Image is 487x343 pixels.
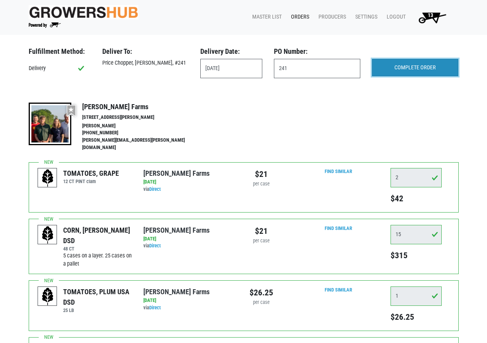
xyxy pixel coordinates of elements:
[274,47,360,56] h3: PO Number:
[63,252,132,268] span: 5 cases on a layer. 25 cases on a pallet
[38,168,57,188] img: placeholder-variety-43d6402dacf2d531de610a020419775a.svg
[63,246,132,252] h6: 48 CT
[372,59,458,77] input: COMPLETE ORDER
[415,10,449,25] img: Cart
[391,286,442,306] input: Qty
[29,5,139,19] img: original-fc7597fdc6adbb9d0e2ae620e786d1a2.jpg
[325,225,352,231] a: Find Similar
[380,10,409,24] a: Logout
[409,10,453,25] a: 13
[250,225,273,237] div: $21
[391,194,442,204] h5: $42
[325,168,352,174] a: Find Similar
[38,225,57,245] img: placeholder-variety-43d6402dacf2d531de610a020419775a.svg
[391,312,442,322] h5: $26.25
[143,178,237,186] div: [DATE]
[63,225,132,246] div: CORN, [PERSON_NAME] DSD
[143,288,210,296] a: [PERSON_NAME] Farms
[102,47,189,56] h3: Deliver To:
[391,168,442,187] input: Qty
[349,10,380,24] a: Settings
[391,225,442,244] input: Qty
[82,129,201,137] li: [PHONE_NUMBER]
[82,122,201,130] li: [PERSON_NAME]
[143,304,237,312] div: via
[428,12,433,19] span: 13
[200,47,262,56] h3: Delivery Date:
[149,186,161,192] a: Direct
[143,226,210,234] a: [PERSON_NAME] Farms
[312,10,349,24] a: Producers
[63,286,132,307] div: TOMATOES, PLUM USA DSD
[82,137,201,151] li: [PERSON_NAME][EMAIL_ADDRESS][PERSON_NAME][DOMAIN_NAME]
[250,180,273,188] div: per case
[325,287,352,293] a: Find Similar
[200,59,262,78] input: Select Date
[143,297,237,304] div: [DATE]
[38,287,57,306] img: placeholder-variety-43d6402dacf2d531de610a020419775a.svg
[63,168,119,178] div: TOMATOES, GRAPE
[143,235,237,243] div: [DATE]
[391,250,442,261] h5: $315
[143,169,210,177] a: [PERSON_NAME] Farms
[250,299,273,306] div: per case
[29,103,71,145] img: thumbnail-8a08f3346781c529aa742b86dead986c.jpg
[96,59,194,67] div: Price Chopper, [PERSON_NAME], #241
[246,10,285,24] a: Master List
[143,186,237,193] div: via
[250,168,273,180] div: $21
[29,22,61,28] img: Powered by Big Wheelbarrow
[63,178,119,184] h6: 12 CT PINT clam
[82,114,201,121] li: [STREET_ADDRESS][PERSON_NAME]
[29,47,91,56] h3: Fulfillment Method:
[285,10,312,24] a: Orders
[250,237,273,245] div: per case
[82,103,201,111] h4: [PERSON_NAME] Farms
[250,286,273,299] div: $26.25
[143,242,237,250] div: via
[149,243,161,249] a: Direct
[149,305,161,310] a: Direct
[63,307,132,313] h6: 25 LB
